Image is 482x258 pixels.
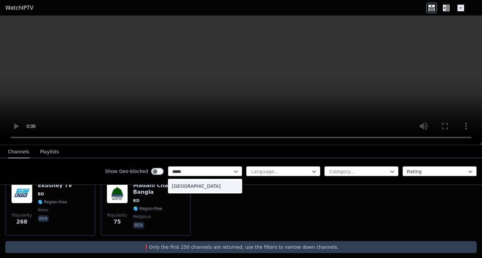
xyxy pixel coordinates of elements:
[133,198,139,203] span: BD
[107,182,128,203] img: Madani Channel Bangla
[38,182,72,189] h6: Ekushey TV
[114,218,121,226] span: 75
[133,214,151,219] span: religious
[5,4,33,12] a: WatchIPTV
[133,222,144,229] p: ben
[8,146,29,158] button: Channels
[105,168,148,175] label: Show Geo-blocked
[133,182,185,195] h6: Madani Channel Bangla
[133,206,162,211] span: 🌎 Region-free
[8,244,474,250] p: ❗️Only the first 250 channels are returned, use the filters to narrow down channels.
[12,213,32,218] span: Popularity
[168,180,242,192] div: [GEOGRAPHIC_DATA]
[38,199,67,205] span: 🌎 Region-free
[38,191,44,197] span: BD
[38,215,49,222] p: ben
[16,218,27,226] span: 268
[107,213,127,218] span: Popularity
[11,182,32,203] img: Ekushey TV
[40,146,59,158] button: Playlists
[38,207,48,213] span: news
